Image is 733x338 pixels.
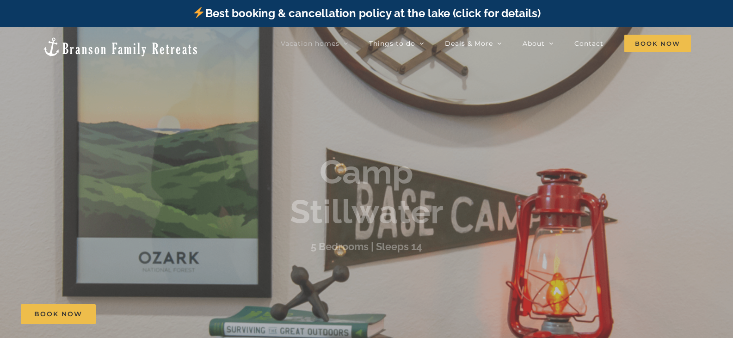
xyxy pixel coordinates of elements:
nav: Main Menu [281,34,691,53]
a: About [523,34,554,53]
span: Book Now [34,310,82,318]
span: Book Now [624,35,691,52]
a: Best booking & cancellation policy at the lake (click for details) [192,6,540,20]
h3: 5 Bedrooms | Sleeps 14 [311,240,422,252]
span: Vacation homes [281,40,339,47]
b: Camp Stillwater [290,152,443,231]
span: Contact [574,40,604,47]
img: Branson Family Retreats Logo [42,37,199,57]
img: ⚡️ [193,7,204,18]
a: Things to do [369,34,424,53]
span: Deals & More [445,40,493,47]
a: Vacation homes [281,34,348,53]
span: About [523,40,545,47]
a: Deals & More [445,34,502,53]
a: Book Now [21,304,96,324]
a: Contact [574,34,604,53]
span: Things to do [369,40,415,47]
